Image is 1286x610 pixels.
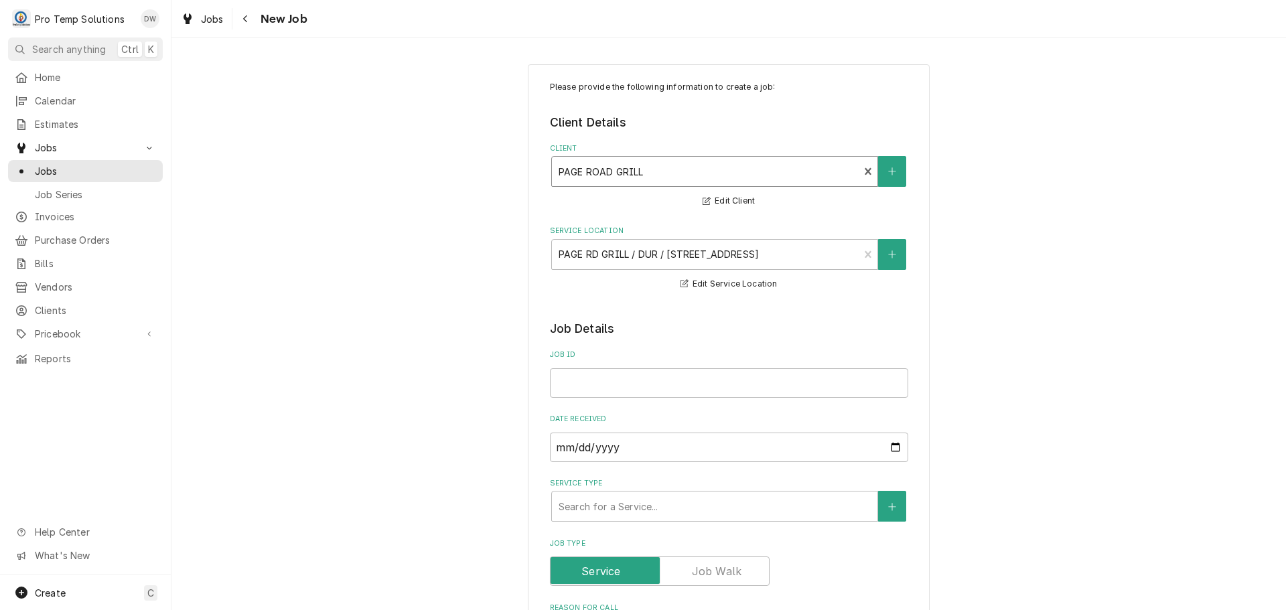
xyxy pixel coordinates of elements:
[148,42,154,56] span: K
[701,193,757,210] button: Edit Client
[35,327,136,341] span: Pricebook
[8,252,163,275] a: Bills
[35,256,156,271] span: Bills
[35,187,156,202] span: Job Series
[550,143,908,154] label: Client
[35,233,156,247] span: Purchase Orders
[550,414,908,461] div: Date Received
[550,81,908,93] p: Please provide the following information to create a job:
[8,348,163,370] a: Reports
[8,323,163,345] a: Go to Pricebook
[550,114,908,131] legend: Client Details
[201,12,224,26] span: Jobs
[257,10,307,28] span: New Job
[8,544,163,566] a: Go to What's New
[8,66,163,88] a: Home
[878,239,906,270] button: Create New Location
[12,9,31,28] div: P
[8,183,163,206] a: Job Series
[8,206,163,228] a: Invoices
[8,229,163,251] a: Purchase Orders
[35,70,156,84] span: Home
[175,8,229,30] a: Jobs
[35,210,156,224] span: Invoices
[888,502,896,512] svg: Create New Service
[35,94,156,108] span: Calendar
[35,141,136,155] span: Jobs
[35,117,156,131] span: Estimates
[235,8,257,29] button: Navigate back
[550,320,908,337] legend: Job Details
[12,9,31,28] div: Pro Temp Solutions's Avatar
[35,280,156,294] span: Vendors
[8,113,163,135] a: Estimates
[35,525,155,539] span: Help Center
[35,352,156,366] span: Reports
[8,90,163,112] a: Calendar
[550,538,908,549] label: Job Type
[550,433,908,462] input: yyyy-mm-dd
[35,12,125,26] div: Pro Temp Solutions
[35,303,156,317] span: Clients
[8,160,163,182] a: Jobs
[32,42,106,56] span: Search anything
[8,521,163,543] a: Go to Help Center
[8,137,163,159] a: Go to Jobs
[550,350,908,397] div: Job ID
[147,586,154,600] span: C
[8,276,163,298] a: Vendors
[550,478,908,489] label: Service Type
[550,538,908,586] div: Job Type
[550,226,908,292] div: Service Location
[550,414,908,425] label: Date Received
[550,350,908,360] label: Job ID
[888,250,896,259] svg: Create New Location
[141,9,159,28] div: Dana Williams's Avatar
[878,491,906,522] button: Create New Service
[678,276,780,293] button: Edit Service Location
[550,226,908,236] label: Service Location
[141,9,159,28] div: DW
[550,143,908,210] div: Client
[121,42,139,56] span: Ctrl
[35,548,155,562] span: What's New
[8,299,163,321] a: Clients
[550,478,908,522] div: Service Type
[35,164,156,178] span: Jobs
[35,587,66,599] span: Create
[888,167,896,176] svg: Create New Client
[8,37,163,61] button: Search anythingCtrlK
[878,156,906,187] button: Create New Client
